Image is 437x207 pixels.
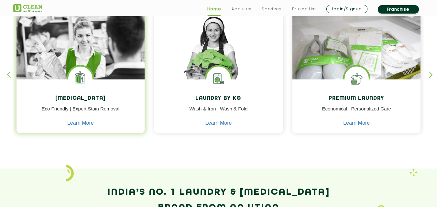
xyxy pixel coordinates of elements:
a: Services [262,5,281,13]
p: Economical I Personalized Care [297,105,416,120]
img: a girl with laundry basket [154,13,283,98]
a: Home [207,5,221,13]
h4: Laundry by Kg [159,96,278,102]
img: UClean Laundry and Dry Cleaning [13,4,42,12]
a: Franchise [378,5,419,14]
img: Shoes Cleaning [344,67,369,91]
img: laundry done shoes and clothes [292,13,421,98]
img: icon_2.png [66,165,74,181]
a: Pricing List [292,5,316,13]
img: Laundry wash and iron [410,169,418,177]
h4: Premium Laundry [297,96,416,102]
p: Eco Friendly | Expert Stain Removal [21,105,140,120]
a: Login/Signup [326,5,367,13]
a: Learn More [67,120,94,126]
a: Learn More [205,120,232,126]
p: Wash & Iron I Wash & Fold [159,105,278,120]
img: Drycleaners near me [16,13,145,116]
img: laundry washing machine [206,67,231,91]
a: Learn More [343,120,370,126]
a: About us [231,5,251,13]
img: Laundry Services near me [68,67,93,91]
h4: [MEDICAL_DATA] [21,96,140,102]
